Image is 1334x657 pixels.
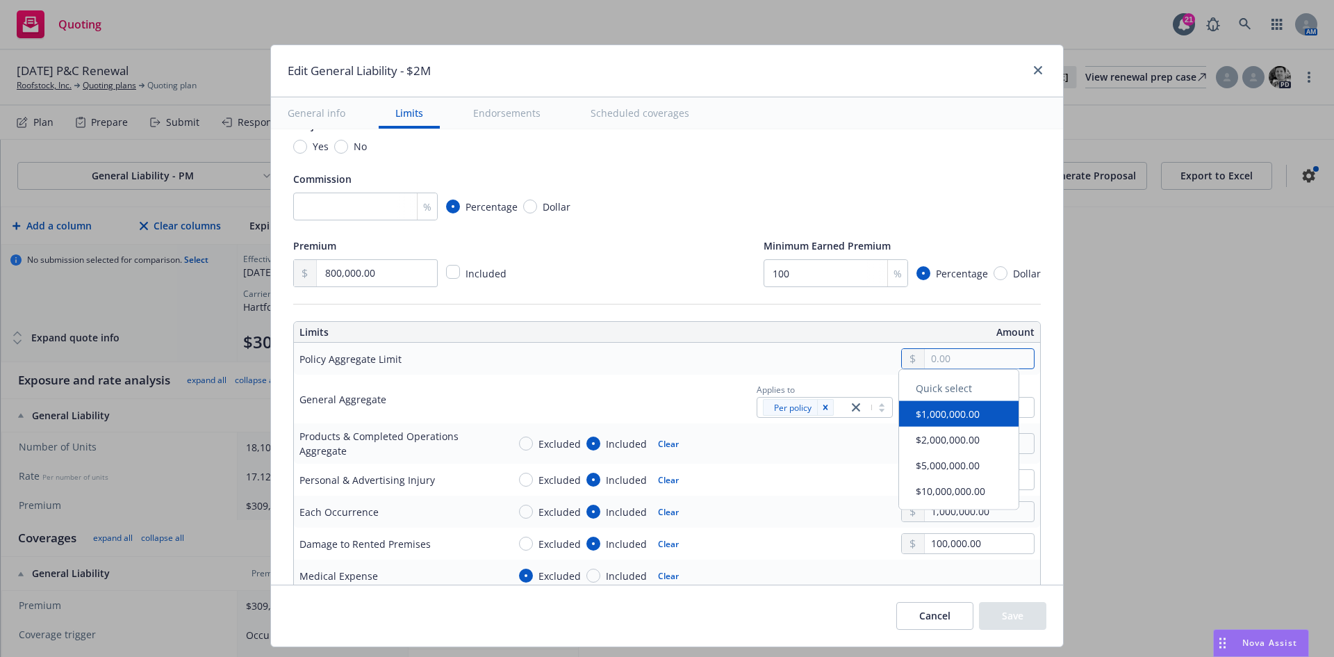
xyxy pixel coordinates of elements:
span: Applies to [757,384,795,396]
div: Policy Aggregate Limit [299,352,402,366]
span: % [894,266,902,281]
th: Limits [294,322,593,343]
div: Quick select [899,375,1019,401]
span: Included [606,569,647,583]
button: Clear [650,534,687,553]
input: 0.00 [317,260,437,286]
div: Damage to Rented Premises [299,537,431,551]
input: Dollar [994,266,1007,280]
span: Percentage [936,266,988,281]
span: Included [606,473,647,487]
input: No [334,140,348,154]
div: Drag to move [1214,630,1231,656]
span: Excluded [538,505,581,519]
button: Nova Assist [1213,629,1309,657]
span: Excluded [538,437,581,451]
input: Included [586,537,600,551]
input: 0.00 [925,534,1034,553]
input: Excluded [519,437,533,451]
div: Medical Expense [299,569,378,583]
div: Products & Completed Operations Aggregate [299,429,497,458]
input: Included [586,569,600,583]
span: Percentage [466,200,518,214]
button: Cancel [896,602,973,630]
span: Included [606,505,647,519]
button: $2,000,000.00 [899,427,1019,453]
input: Excluded [519,537,533,551]
span: Included [606,437,647,451]
button: Clear [650,502,687,521]
button: $5,000,000.00 [899,453,1019,478]
span: Included [466,267,507,280]
span: Per policy [768,400,812,415]
button: Clear [650,566,687,585]
input: Percentage [446,200,460,213]
a: close [848,399,864,416]
button: Clear [650,470,687,489]
span: Yes [313,139,329,154]
span: Commission [293,172,352,186]
span: Excluded [538,537,581,551]
span: Premium [293,239,336,252]
span: Dollar [1013,266,1041,281]
a: close [1030,62,1046,79]
span: No [354,139,367,154]
input: Excluded [519,505,533,519]
div: Remove [object Object] [817,399,834,416]
input: Percentage [916,266,930,280]
span: Dollar [543,200,570,214]
button: $10,000,000.00 [899,478,1019,504]
span: Minimum Earned Premium [764,239,891,252]
input: Included [586,473,600,487]
div: General Aggregate [299,392,386,407]
div: Each Occurrence [299,505,379,519]
button: $1,000,000.00 [899,401,1019,427]
span: % [423,200,431,214]
button: General info [271,97,362,129]
span: Nova Assist [1242,637,1297,649]
button: Clear [650,434,687,453]
input: Included [586,505,600,519]
span: Per policy [774,400,812,415]
input: Yes [293,140,307,154]
span: Included [606,537,647,551]
button: Endorsements [456,97,557,129]
h1: Edit General Liability - $2M [288,62,431,80]
button: Scheduled coverages [574,97,706,129]
input: 0.00 [925,349,1034,368]
input: Dollar [523,200,537,213]
button: Limits [379,97,440,129]
th: Amount [675,322,1040,343]
span: Excluded [538,569,581,583]
input: Excluded [519,473,533,487]
input: Included [586,437,600,451]
input: Excluded [519,569,533,583]
div: Personal & Advertising Injury [299,473,435,487]
span: Excluded [538,473,581,487]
